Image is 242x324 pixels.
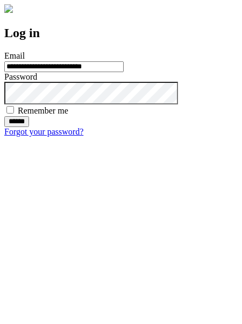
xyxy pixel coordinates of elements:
[4,26,238,40] h2: Log in
[4,4,13,13] img: logo-4e3dc11c47720685a147b03b5a06dd966a58ff35d612b21f08c02c0306f2b779.png
[4,127,83,136] a: Forgot your password?
[4,72,37,81] label: Password
[18,106,68,115] label: Remember me
[4,51,25,60] label: Email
